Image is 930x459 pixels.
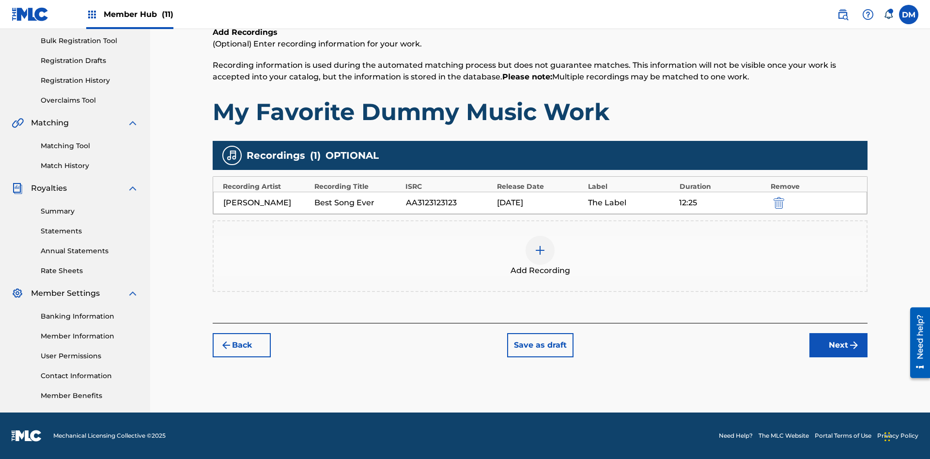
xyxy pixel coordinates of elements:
[497,197,583,209] div: [DATE]
[858,5,878,24] div: Help
[41,206,139,216] a: Summary
[41,246,139,256] a: Annual Statements
[41,311,139,321] a: Banking Information
[883,10,893,19] div: Notifications
[314,197,401,209] div: Best Song Ever
[588,182,675,192] div: Label
[310,148,321,163] span: ( 1 )
[223,197,310,209] div: [PERSON_NAME]
[325,148,379,163] span: OPTIONAL
[771,182,857,192] div: Remove
[759,431,809,440] a: The MLC Website
[774,197,784,209] img: 12a2ab48e56ec057fbd8.svg
[12,183,23,194] img: Royalties
[213,61,836,81] span: Recording information is used during the automated matching process but does not guarantee matche...
[213,333,271,357] button: Back
[104,9,173,20] span: Member Hub
[41,95,139,106] a: Overclaims Tool
[12,288,23,299] img: Member Settings
[679,197,765,209] div: 12:25
[213,97,868,126] h1: My Favorite Dummy Music Work
[213,39,422,48] span: (Optional) Enter recording information for your work.
[833,5,852,24] a: Public Search
[534,245,546,256] img: add
[41,226,139,236] a: Statements
[41,56,139,66] a: Registration Drafts
[53,431,166,440] span: Mechanical Licensing Collective © 2025
[41,391,139,401] a: Member Benefits
[903,304,930,383] iframe: Resource Center
[41,36,139,46] a: Bulk Registration Tool
[507,333,573,357] button: Save as draft
[406,197,492,209] div: AA3123123123
[884,422,890,451] div: Drag
[502,72,552,81] strong: Please note:
[588,197,674,209] div: The Label
[899,5,918,24] div: User Menu
[837,9,849,20] img: search
[815,431,871,440] a: Portal Terms of Use
[226,150,238,161] img: recording
[12,430,42,442] img: logo
[12,117,24,129] img: Matching
[220,339,232,351] img: 7ee5dd4eb1f8a8e3ef2f.svg
[809,333,868,357] button: Next
[848,339,860,351] img: f7272a7cc735f4ea7f67.svg
[41,141,139,151] a: Matching Tool
[882,413,930,459] iframe: Chat Widget
[31,183,67,194] span: Royalties
[247,148,305,163] span: Recordings
[680,182,766,192] div: Duration
[314,182,401,192] div: Recording Title
[511,265,570,276] span: Add Recording
[41,266,139,276] a: Rate Sheets
[31,288,100,299] span: Member Settings
[41,161,139,171] a: Match History
[405,182,492,192] div: ISRC
[862,9,874,20] img: help
[41,371,139,381] a: Contact Information
[127,183,139,194] img: expand
[223,182,310,192] div: Recording Artist
[41,76,139,86] a: Registration History
[31,117,69,129] span: Matching
[41,351,139,361] a: User Permissions
[86,9,98,20] img: Top Rightsholders
[41,331,139,341] a: Member Information
[162,10,173,19] span: (11)
[497,182,584,192] div: Release Date
[719,431,753,440] a: Need Help?
[877,431,918,440] a: Privacy Policy
[127,288,139,299] img: expand
[12,7,49,21] img: MLC Logo
[127,117,139,129] img: expand
[213,27,868,38] h6: Add Recordings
